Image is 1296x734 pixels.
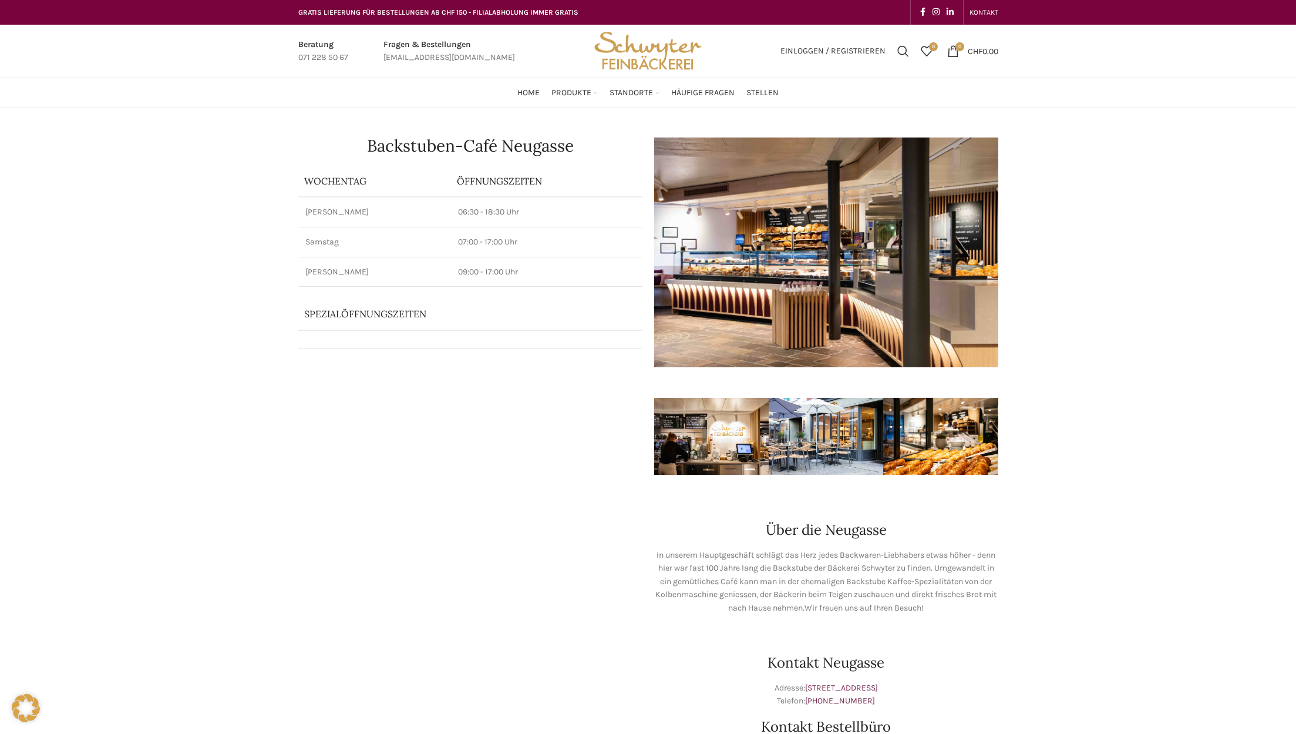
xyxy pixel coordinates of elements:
h1: Backstuben-Café Neugasse [298,138,642,154]
span: Produkte [551,88,591,99]
a: Facebook social link [917,4,929,21]
p: [PERSON_NAME] [305,206,444,218]
a: Instagram social link [929,4,943,21]
img: schwyter-12 [883,398,998,474]
span: Wir freuen uns auf Ihren Besuch! [804,603,924,613]
span: Häufige Fragen [671,88,735,99]
a: Produkte [551,81,598,105]
img: schwyter-10 [998,398,1112,474]
img: schwyter-61 [769,398,883,474]
h2: Über die Neugasse [654,523,998,537]
a: Infobox link [383,38,515,65]
p: Spezialöffnungszeiten [304,307,604,320]
span: GRATIS LIEFERUNG FÜR BESTELLUNGEN AB CHF 150 - FILIALABHOLUNG IMMER GRATIS [298,8,578,16]
div: Main navigation [292,81,1004,105]
a: 0 CHF0.00 [941,39,1004,63]
div: Meine Wunschliste [915,39,938,63]
h2: Kontakt Bestellbüro [654,720,998,734]
a: Stellen [746,81,779,105]
a: Linkedin social link [943,4,957,21]
a: KONTAKT [970,1,998,24]
a: [PHONE_NUMBER] [805,696,875,706]
span: Standorte [610,88,653,99]
span: KONTAKT [970,8,998,16]
bdi: 0.00 [968,46,998,56]
span: 0 [955,42,964,51]
p: 07:00 - 17:00 Uhr [458,236,635,248]
img: schwyter-17 [654,398,769,474]
p: Samstag [305,236,444,248]
span: 0 [929,42,938,51]
a: Häufige Fragen [671,81,735,105]
p: Adresse: Telefon: [654,682,998,708]
h2: Kontakt Neugasse [654,656,998,670]
span: Stellen [746,88,779,99]
p: In unserem Hauptgeschäft schlägt das Herz jedes Backwaren-Liebhabers etwas höher - denn hier war ... [654,549,998,615]
a: Einloggen / Registrieren [775,39,891,63]
p: ÖFFNUNGSZEITEN [457,175,637,187]
a: Suchen [891,39,915,63]
a: Infobox link [298,38,348,65]
iframe: bäckerei schwyter neugasse [298,549,642,725]
span: CHF [968,46,982,56]
p: 09:00 - 17:00 Uhr [458,266,635,278]
a: 0 [915,39,938,63]
span: Home [517,88,540,99]
p: [PERSON_NAME] [305,266,444,278]
a: [STREET_ADDRESS] [805,683,878,693]
p: 06:30 - 18:30 Uhr [458,206,635,218]
a: Site logo [590,45,705,55]
p: Wochentag [304,175,445,187]
a: Home [517,81,540,105]
span: Einloggen / Registrieren [780,47,886,55]
a: Standorte [610,81,659,105]
img: Bäckerei Schwyter [590,25,705,78]
div: Secondary navigation [964,1,1004,24]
